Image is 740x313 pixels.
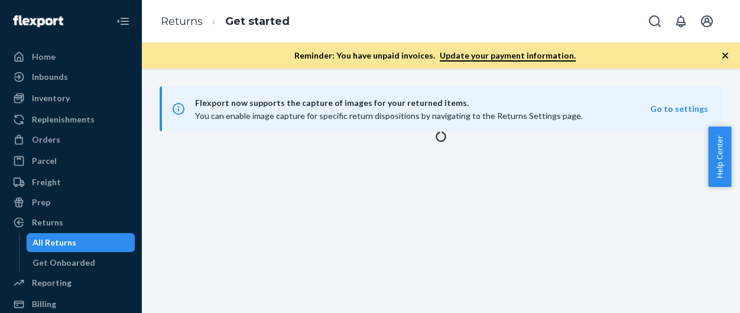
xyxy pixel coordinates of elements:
[33,257,95,269] div: Get Onboarded
[27,233,135,252] a: All Returns
[32,92,70,104] div: Inventory
[13,15,63,27] img: Flexport logo
[32,51,56,63] div: Home
[32,134,60,146] div: Orders
[7,273,135,292] a: Reporting
[643,9,667,33] button: Open Search Box
[32,114,95,125] div: Replenishments
[195,111,583,121] span: You can enable image capture for specific return dispositions by navigating to the Returns Settin...
[151,4,299,39] ol: breadcrumbs
[7,67,135,86] a: Inbounds
[7,193,135,212] a: Prep
[695,9,719,33] button: Open account menu
[32,298,56,310] div: Billing
[7,213,135,232] a: Returns
[27,253,135,272] a: Get Onboarded
[225,15,290,28] a: Get started
[32,71,68,83] div: Inbounds
[33,237,76,249] div: All Returns
[32,217,63,228] div: Returns
[32,155,57,167] div: Parcel
[294,50,576,62] p: Reminder: You have unpaid invoices.
[7,110,135,129] a: Replenishments
[7,173,135,192] a: Freight
[7,47,135,66] a: Home
[32,277,72,289] div: Reporting
[32,176,61,188] div: Freight
[32,196,50,208] div: Prep
[708,127,731,187] button: Help Center
[440,50,576,62] a: Update your payment information.
[669,9,693,33] button: Open notifications
[195,96,650,110] span: Flexport now supports the capture of images for your returned items.
[7,130,135,149] a: Orders
[111,9,135,33] button: Close Navigation
[7,151,135,170] a: Parcel
[650,103,708,115] button: Go to settings
[161,15,203,28] a: Returns
[7,89,135,108] a: Inventory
